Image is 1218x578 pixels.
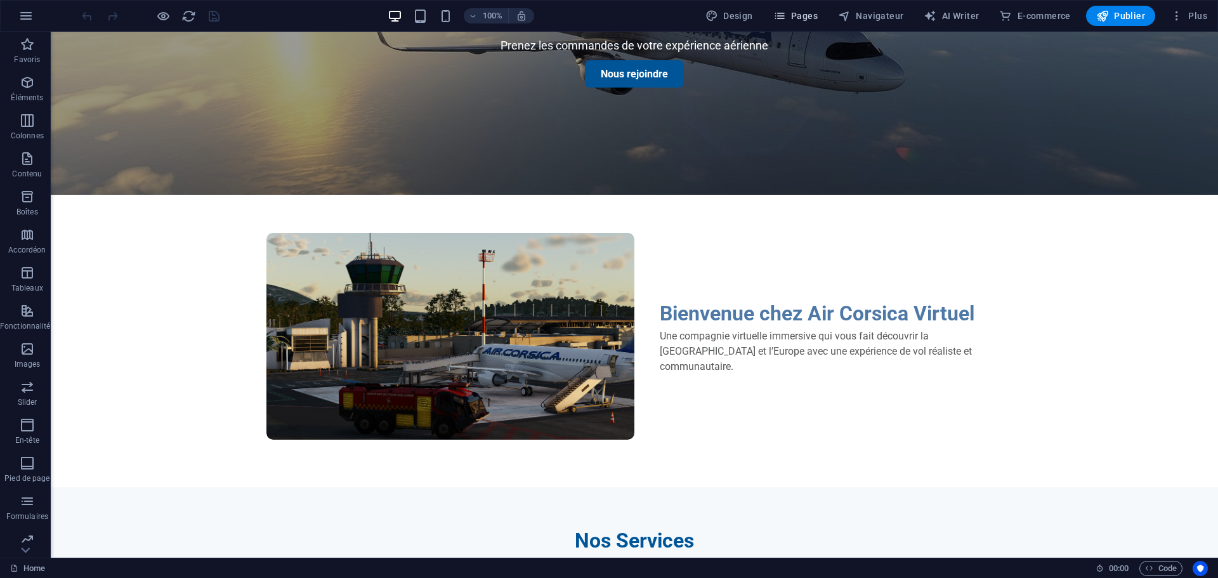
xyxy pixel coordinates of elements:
span: Publier [1096,10,1145,22]
p: Images [15,359,41,369]
span: : [1118,563,1120,573]
span: E-commerce [999,10,1070,22]
span: Pages [773,10,818,22]
button: AI Writer [919,6,984,26]
button: E-commerce [994,6,1075,26]
p: Éléments [11,93,43,103]
button: Usercentrics [1193,561,1208,576]
a: Cliquez pour annuler la sélection. Double-cliquez pour ouvrir Pages. [10,561,45,576]
p: Formulaires [6,511,48,522]
p: Contenu [12,169,42,179]
p: Favoris [14,55,40,65]
button: Plus [1165,6,1212,26]
p: En-tête [15,435,39,445]
p: Colonnes [11,131,44,141]
i: Lors du redimensionnement, ajuster automatiquement le niveau de zoom en fonction de l'appareil sé... [516,10,527,22]
button: Code [1139,561,1182,576]
span: Navigateur [838,10,903,22]
span: 00 00 [1109,561,1129,576]
span: Code [1145,561,1177,576]
span: Plus [1170,10,1207,22]
span: AI Writer [924,10,979,22]
button: Cliquez ici pour quitter le mode Aperçu et poursuivre l'édition. [155,8,171,23]
p: Slider [18,397,37,407]
p: Accordéon [8,245,46,255]
button: Publier [1086,6,1155,26]
button: Design [700,6,758,26]
p: Boîtes [16,207,38,217]
h6: Durée de la session [1096,561,1129,576]
button: Navigateur [833,6,908,26]
i: Actualiser la page [181,9,196,23]
span: Design [705,10,753,22]
p: Pied de page [4,473,49,483]
p: Tableaux [11,283,43,293]
button: reload [181,8,196,23]
h6: 100% [483,8,503,23]
button: 100% [464,8,509,23]
button: Pages [768,6,823,26]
